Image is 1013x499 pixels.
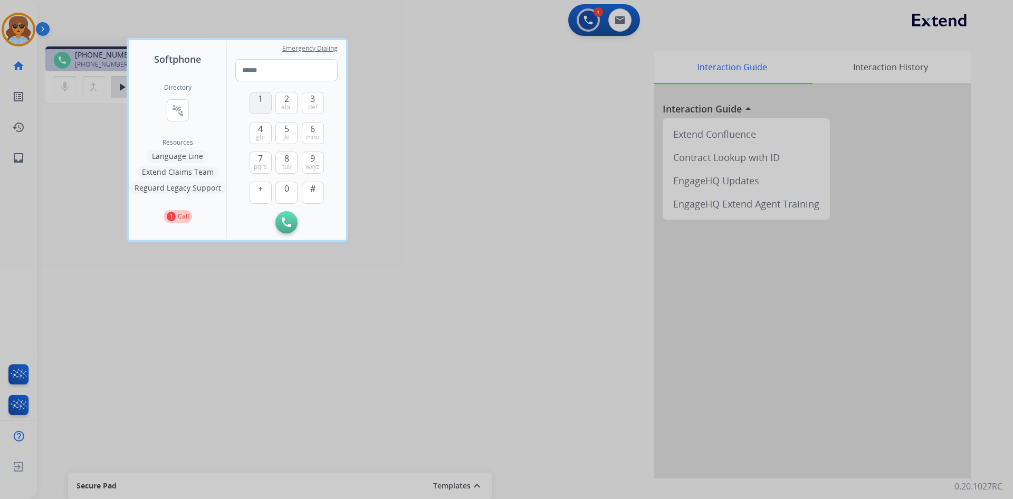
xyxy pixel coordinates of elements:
[258,152,263,165] span: 7
[284,182,289,195] span: 0
[284,152,289,165] span: 8
[275,152,298,174] button: 8tuv
[284,92,289,105] span: 2
[256,133,265,142] span: ghi
[163,138,193,147] span: Resources
[147,150,208,163] button: Language Line
[302,152,324,174] button: 9wxyz
[310,152,315,165] span: 9
[310,92,315,105] span: 3
[302,122,324,144] button: 6mno
[258,182,263,195] span: +
[954,480,1002,493] p: 0.20.1027RC
[178,212,189,221] p: Call
[250,182,272,204] button: +
[282,163,291,171] span: tuv
[282,218,291,227] img: call-button
[258,123,263,135] span: 4
[283,133,290,142] span: jkl
[281,103,292,111] span: abc
[154,52,201,67] span: Softphone
[258,92,263,105] span: 1
[310,123,315,135] span: 6
[305,163,320,171] span: wxyz
[250,122,272,144] button: 4ghi
[171,104,184,117] mat-icon: connect_without_contact
[250,92,272,114] button: 1
[302,182,324,204] button: #
[302,92,324,114] button: 3def
[164,83,192,92] h2: Directory
[306,133,319,142] span: mno
[275,122,298,144] button: 5jkl
[310,182,316,195] span: #
[284,123,289,135] span: 5
[137,166,219,178] button: Extend Claims Team
[250,152,272,174] button: 7pqrs
[282,44,338,53] span: Emergency Dialing
[167,212,176,221] p: 1
[308,103,318,111] span: def
[164,210,192,223] button: 1Call
[254,163,267,171] span: pqrs
[275,92,298,114] button: 2abc
[275,182,298,204] button: 0
[129,182,226,194] button: Reguard Legacy Support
